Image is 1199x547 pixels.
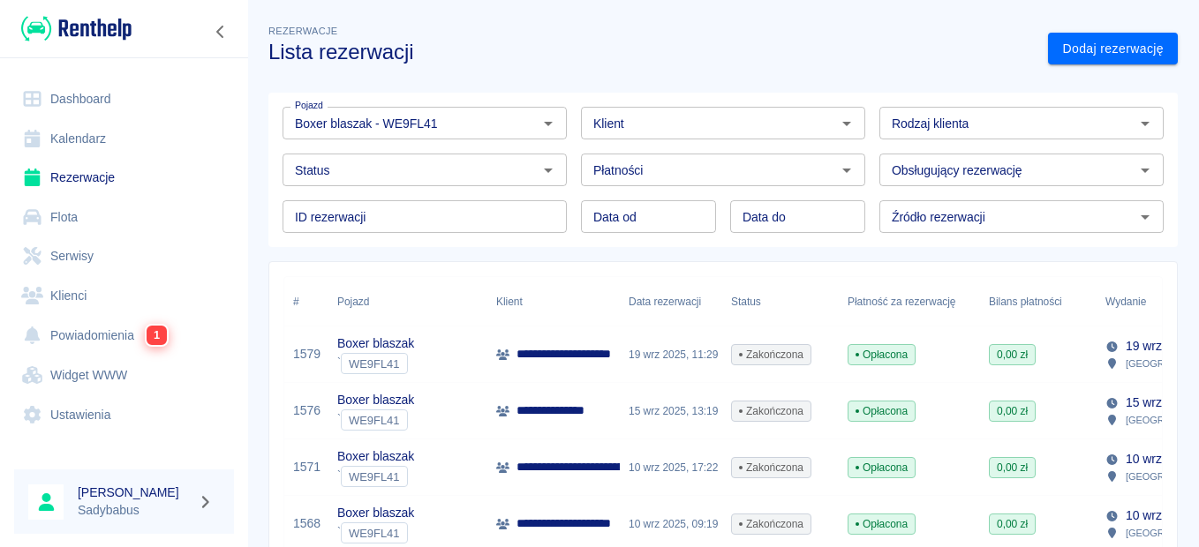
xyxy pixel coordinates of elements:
button: Zwiń nawigację [207,20,234,43]
a: Dodaj rezerwację [1048,33,1178,65]
div: Status [722,277,839,326]
div: Płatność za rezerwację [839,277,980,326]
span: Zakończona [732,516,811,532]
div: Bilans płatności [989,277,1062,326]
div: Klient [487,277,620,326]
p: Boxer blaszak [337,504,414,522]
span: WE9FL41 [342,357,407,371]
div: Status [731,277,761,326]
a: 1576 [293,401,320,420]
div: Pojazd [337,277,369,326]
span: Zakończona [732,347,811,363]
button: Otwórz [536,158,561,183]
h3: Lista rezerwacji [268,40,1034,64]
p: Sadybabus [78,501,191,520]
div: 15 wrz 2025, 13:19 [620,383,722,439]
a: Widget WWW [14,356,234,395]
p: Boxer blaszak [337,334,414,353]
span: 0,00 zł [990,403,1035,419]
p: Boxer blaszak [337,391,414,409]
span: WE9FL41 [342,527,407,540]
div: ` [337,522,414,543]
span: WE9FL41 [342,470,407,483]
p: Boxer blaszak [337,447,414,466]
a: Renthelp logo [14,14,132,43]
a: Serwisy [14,236,234,276]
div: ` [337,353,414,374]
button: Otwórz [1133,111,1158,136]
a: Dashboard [14,79,234,119]
div: Bilans płatności [980,277,1097,326]
a: 1579 [293,345,320,363]
div: Pojazd [328,277,487,326]
h6: [PERSON_NAME] [78,483,191,501]
a: 1571 [293,458,320,476]
a: 1568 [293,514,320,533]
div: # [293,277,299,326]
div: 10 wrz 2025, 17:22 [620,439,722,496]
a: Powiadomienia1 [14,315,234,356]
div: Data rezerwacji [629,277,701,326]
div: Wydanie [1105,277,1146,326]
div: Data rezerwacji [620,277,722,326]
a: Rezerwacje [14,158,234,198]
span: Opłacona [848,403,915,419]
label: Pojazd [295,99,323,112]
div: # [284,277,328,326]
input: DD.MM.YYYY [581,200,716,233]
a: Kalendarz [14,119,234,159]
button: Otwórz [536,111,561,136]
span: Opłacona [848,347,915,363]
span: Zakończona [732,460,811,476]
div: 19 wrz 2025, 11:29 [620,326,722,383]
span: Rezerwacje [268,26,337,36]
button: Otwórz [834,111,859,136]
span: 0,00 zł [990,460,1035,476]
span: 0,00 zł [990,347,1035,363]
span: Zakończona [732,403,811,419]
span: Opłacona [848,516,915,532]
input: DD.MM.YYYY [730,200,865,233]
img: Renthelp logo [21,14,132,43]
div: ` [337,466,414,487]
a: Klienci [14,276,234,316]
button: Otwórz [834,158,859,183]
div: ` [337,409,414,431]
span: WE9FL41 [342,414,407,427]
button: Otwórz [1133,205,1158,229]
div: Klient [496,277,523,326]
span: 1 [147,326,167,346]
span: 0,00 zł [990,516,1035,532]
a: Flota [14,198,234,237]
span: Opłacona [848,460,915,476]
div: Płatność za rezerwację [848,277,956,326]
a: Ustawienia [14,395,234,435]
button: Otwórz [1133,158,1158,183]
